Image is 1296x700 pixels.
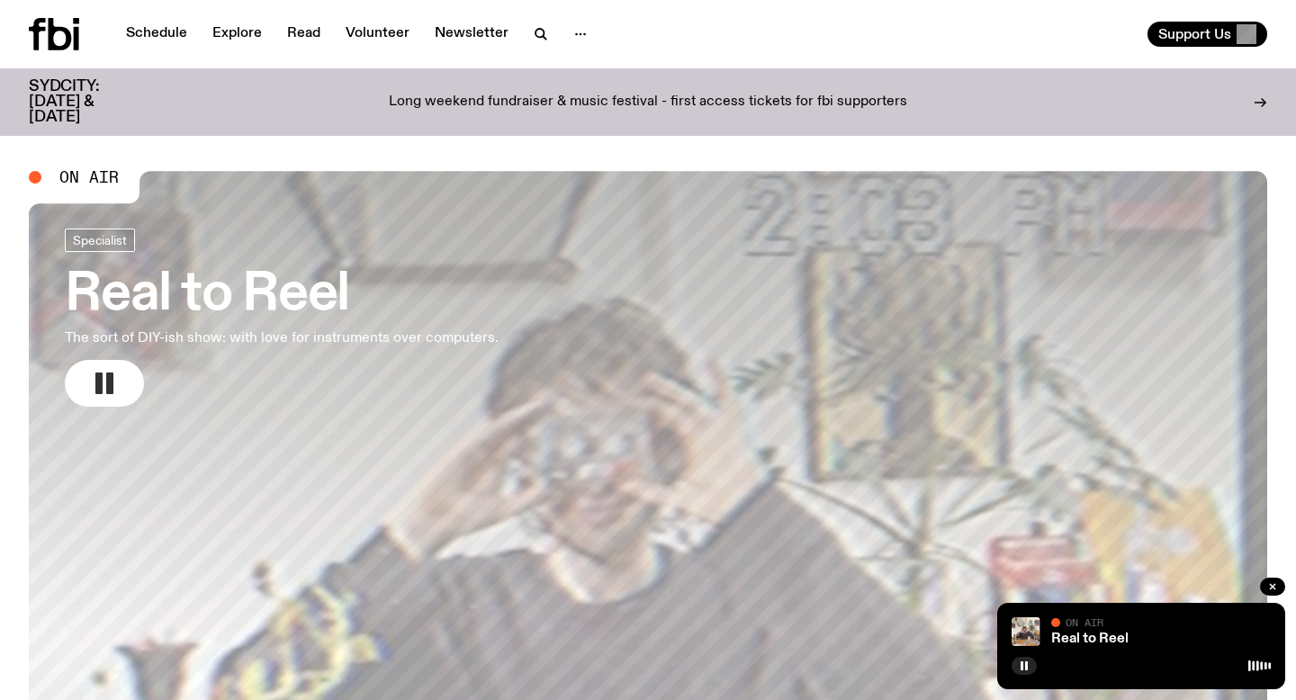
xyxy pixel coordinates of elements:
a: Volunteer [335,22,420,47]
a: Schedule [115,22,198,47]
h3: Real to Reel [65,270,499,320]
span: Support Us [1158,26,1231,42]
a: Read [276,22,331,47]
a: Specialist [65,229,135,252]
a: Real to ReelThe sort of DIY-ish show: with love for instruments over computers. [65,229,499,407]
a: Real to Reel [1051,632,1129,646]
a: Explore [202,22,273,47]
span: On Air [1066,616,1103,628]
p: The sort of DIY-ish show: with love for instruments over computers. [65,328,499,349]
button: Support Us [1147,22,1267,47]
img: Jasper Craig Adams holds a vintage camera to his eye, obscuring his face. He is wearing a grey ju... [1012,617,1040,646]
span: On Air [59,169,119,185]
span: Specialist [73,233,127,247]
a: Newsletter [424,22,519,47]
h3: SYDCITY: [DATE] & [DATE] [29,79,144,125]
p: Long weekend fundraiser & music festival - first access tickets for fbi supporters [389,94,907,111]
